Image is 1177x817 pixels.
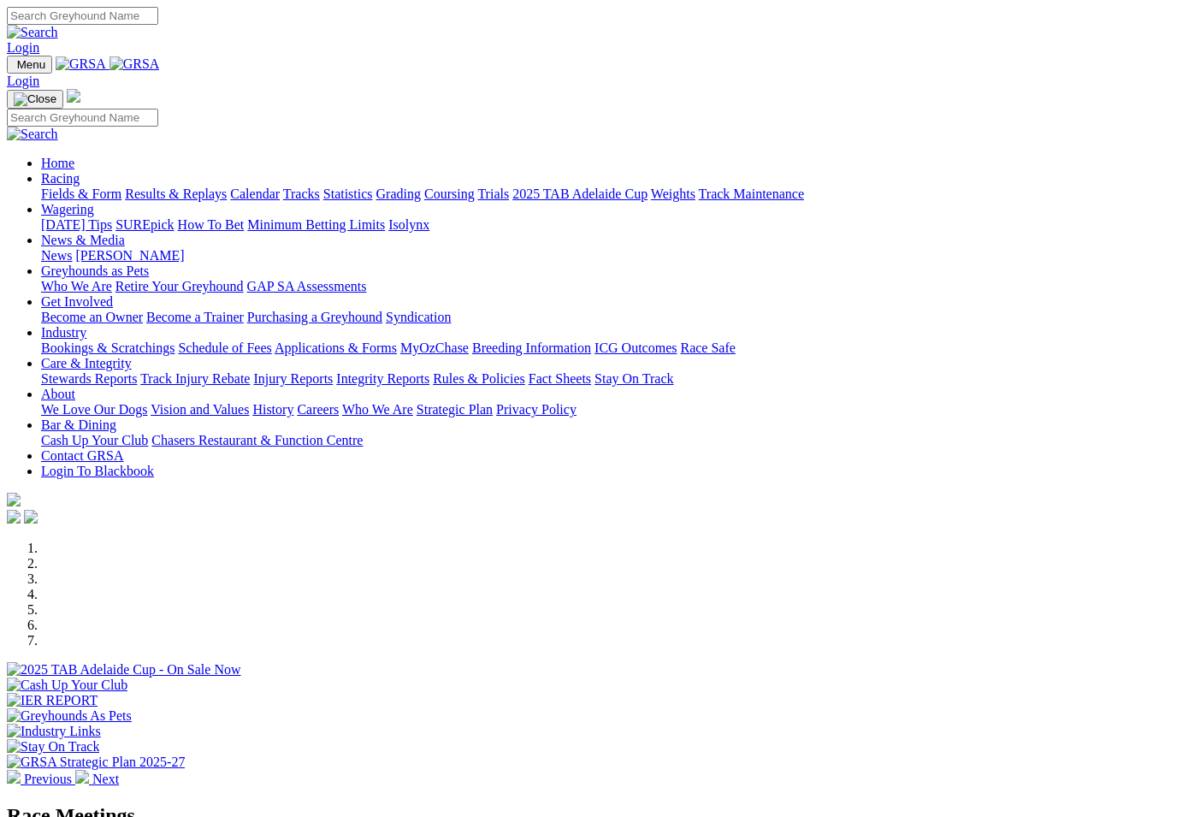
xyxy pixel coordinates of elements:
[41,417,116,432] a: Bar & Dining
[67,89,80,103] img: logo-grsa-white.png
[386,310,451,324] a: Syndication
[75,248,184,263] a: [PERSON_NAME]
[41,310,143,324] a: Become an Owner
[41,233,125,247] a: News & Media
[14,92,56,106] img: Close
[529,371,591,386] a: Fact Sheets
[323,186,373,201] a: Statistics
[400,340,469,355] a: MyOzChase
[252,402,293,417] a: History
[388,217,429,232] a: Isolynx
[115,279,244,293] a: Retire Your Greyhound
[651,186,695,201] a: Weights
[41,464,154,478] a: Login To Blackbook
[146,310,244,324] a: Become a Trainer
[41,402,1170,417] div: About
[7,7,158,25] input: Search
[275,340,397,355] a: Applications & Forms
[151,433,363,447] a: Chasers Restaurant & Function Centre
[247,279,367,293] a: GAP SA Assessments
[7,56,52,74] button: Toggle navigation
[41,402,147,417] a: We Love Our Dogs
[17,58,45,71] span: Menu
[680,340,735,355] a: Race Safe
[115,217,174,232] a: SUREpick
[7,510,21,524] img: facebook.svg
[75,770,89,784] img: chevron-right-pager-white.svg
[376,186,421,201] a: Grading
[594,371,673,386] a: Stay On Track
[41,217,112,232] a: [DATE] Tips
[75,772,119,786] a: Next
[41,340,174,355] a: Bookings & Scratchings
[247,217,385,232] a: Minimum Betting Limits
[178,217,245,232] a: How To Bet
[41,202,94,216] a: Wagering
[7,90,63,109] button: Toggle navigation
[7,708,132,724] img: Greyhounds As Pets
[7,678,127,693] img: Cash Up Your Club
[7,493,21,506] img: logo-grsa-white.png
[283,186,320,201] a: Tracks
[7,109,158,127] input: Search
[336,371,429,386] a: Integrity Reports
[230,186,280,201] a: Calendar
[109,56,160,72] img: GRSA
[24,772,72,786] span: Previous
[41,279,112,293] a: Who We Are
[7,25,58,40] img: Search
[140,371,250,386] a: Track Injury Rebate
[433,371,525,386] a: Rules & Policies
[41,156,74,170] a: Home
[699,186,804,201] a: Track Maintenance
[41,387,75,401] a: About
[7,662,241,678] img: 2025 TAB Adelaide Cup - On Sale Now
[41,433,148,447] a: Cash Up Your Club
[247,310,382,324] a: Purchasing a Greyhound
[41,186,1170,202] div: Racing
[7,693,98,708] img: IER REPORT
[7,40,39,55] a: Login
[477,186,509,201] a: Trials
[7,74,39,88] a: Login
[41,433,1170,448] div: Bar & Dining
[253,371,333,386] a: Injury Reports
[424,186,475,201] a: Coursing
[342,402,413,417] a: Who We Are
[41,279,1170,294] div: Greyhounds as Pets
[92,772,119,786] span: Next
[41,263,149,278] a: Greyhounds as Pets
[7,127,58,142] img: Search
[472,340,591,355] a: Breeding Information
[41,371,1170,387] div: Care & Integrity
[125,186,227,201] a: Results & Replays
[178,340,271,355] a: Schedule of Fees
[41,371,137,386] a: Stewards Reports
[297,402,339,417] a: Careers
[7,772,75,786] a: Previous
[41,248,72,263] a: News
[594,340,677,355] a: ICG Outcomes
[7,724,101,739] img: Industry Links
[41,448,123,463] a: Contact GRSA
[41,294,113,309] a: Get Involved
[41,217,1170,233] div: Wagering
[512,186,648,201] a: 2025 TAB Adelaide Cup
[151,402,249,417] a: Vision and Values
[41,310,1170,325] div: Get Involved
[41,340,1170,356] div: Industry
[41,186,121,201] a: Fields & Form
[41,248,1170,263] div: News & Media
[24,510,38,524] img: twitter.svg
[7,770,21,784] img: chevron-left-pager-white.svg
[41,171,80,186] a: Racing
[56,56,106,72] img: GRSA
[7,739,99,755] img: Stay On Track
[496,402,577,417] a: Privacy Policy
[7,755,185,770] img: GRSA Strategic Plan 2025-27
[41,356,132,370] a: Care & Integrity
[41,325,86,340] a: Industry
[417,402,493,417] a: Strategic Plan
